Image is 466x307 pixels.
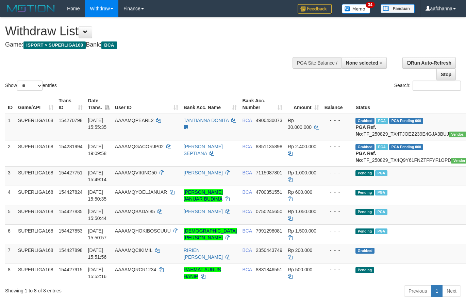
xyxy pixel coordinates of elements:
span: Marked by aafsoycanthlai [375,190,387,195]
span: Copy 4700351551 to clipboard [256,189,282,195]
img: MOTION_logo.png [5,3,57,14]
div: - - - [324,169,350,176]
span: AAAAMQPEARL2 [115,118,154,123]
span: AAAAMQGACORJP02 [115,144,164,149]
td: 6 [5,224,15,244]
a: Stop [436,69,456,80]
a: [PERSON_NAME] [184,170,223,175]
img: Feedback.jpg [298,4,332,14]
span: Copy 4900430073 to clipboard [256,118,282,123]
td: SUPERLIGA168 [15,114,56,140]
div: - - - [324,117,350,124]
span: 154270798 [59,118,83,123]
a: Previous [404,285,431,297]
span: AAAAMQHOKIBOSCUUU [115,228,171,234]
td: SUPERLIGA168 [15,224,56,244]
th: ID [5,95,15,114]
span: Pending [355,267,374,273]
span: BCA [242,144,252,149]
td: 1 [5,114,15,140]
span: BCA [242,248,252,253]
td: 4 [5,186,15,205]
span: Grabbed [355,248,375,254]
td: SUPERLIGA168 [15,263,56,283]
a: 1 [431,285,443,297]
span: BCA [242,118,252,123]
span: Rp 1.000.000 [288,170,316,175]
label: Search: [394,81,461,91]
a: RAHMAT AURUS HANIP [184,267,221,279]
span: Copy 7115087801 to clipboard [256,170,282,175]
a: [DEMOGRAPHIC_DATA][PERSON_NAME] [184,228,237,240]
span: Rp 1.500.000 [288,228,316,234]
th: Date Trans.: activate to sort column descending [85,95,112,114]
label: Show entries [5,81,57,91]
a: Next [442,285,461,297]
th: Game/API: activate to sort column ascending [15,95,56,114]
span: Grabbed [355,144,375,150]
span: [DATE] 19:09:58 [88,144,107,156]
span: Rp 30.000.000 [288,118,312,130]
span: BCA [101,41,117,49]
b: PGA Ref. No: [355,151,376,163]
span: Marked by aafsoycanthlai [375,170,387,176]
span: None selected [346,60,378,66]
span: [DATE] 15:51:56 [88,248,107,260]
span: BCA [242,228,252,234]
th: Bank Acc. Name: activate to sort column ascending [181,95,240,114]
div: Showing 1 to 8 of 8 entries [5,285,189,294]
th: Trans ID: activate to sort column ascending [56,95,85,114]
span: Pending [355,228,374,234]
span: AAAAMQYOELJANUAR [115,189,167,195]
span: Copy 8831846551 to clipboard [256,267,282,272]
span: 34 [366,2,375,8]
h1: Withdraw List [5,24,304,38]
span: AAAAMQRCR1234 [115,267,156,272]
td: 2 [5,140,15,166]
div: - - - [324,227,350,234]
select: Showentries [17,81,43,91]
td: 8 [5,263,15,283]
span: Copy 0750245650 to clipboard [256,209,282,214]
td: SUPERLIGA168 [15,166,56,186]
span: BCA [242,209,252,214]
div: - - - [324,189,350,195]
span: 154427835 [59,209,83,214]
div: - - - [324,143,350,150]
div: PGA Site Balance / [293,57,342,69]
span: [DATE] 15:49:14 [88,170,107,182]
td: 3 [5,166,15,186]
th: Balance [322,95,353,114]
span: Marked by aafnonsreyleab [376,144,388,150]
span: 154427853 [59,228,83,234]
a: Run Auto-Refresh [402,57,456,69]
div: - - - [324,247,350,254]
span: Rp 500.000 [288,267,312,272]
span: Marked by aafmaleo [376,118,388,124]
span: 154281994 [59,144,83,149]
td: SUPERLIGA168 [15,140,56,166]
span: Pending [355,209,374,215]
span: AAAAMQVIKING50 [115,170,157,175]
span: Copy 2350443749 to clipboard [256,248,282,253]
span: 154427751 [59,170,83,175]
span: [DATE] 15:50:57 [88,228,107,240]
span: BCA [242,189,252,195]
span: BCA [242,170,252,175]
a: TANTIANNA DONITA [184,118,229,123]
span: Grabbed [355,118,375,124]
span: ISPORT > SUPERLIGA168 [23,41,86,49]
span: [DATE] 15:50:35 [88,189,107,202]
button: None selected [342,57,387,69]
span: Pending [355,170,374,176]
span: Copy 7991298081 to clipboard [256,228,282,234]
span: 154427915 [59,267,83,272]
span: 154427898 [59,248,83,253]
span: PGA Pending [389,144,423,150]
span: [DATE] 15:55:35 [88,118,107,130]
span: AAAAMQCIKIMIL [115,248,152,253]
a: [PERSON_NAME] [184,209,223,214]
a: RIRIEN [PERSON_NAME] [184,248,223,260]
td: SUPERLIGA168 [15,205,56,224]
input: Search: [413,81,461,91]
